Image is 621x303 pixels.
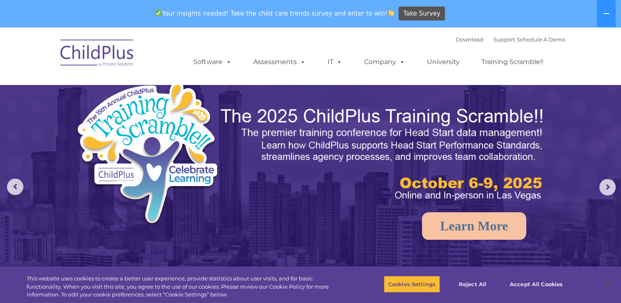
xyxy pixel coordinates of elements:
[384,275,440,293] button: Cookies Settings
[493,36,515,43] a: Support
[456,36,484,43] a: Download
[56,34,138,75] img: ChildPlus by Procare Solutions
[422,212,526,240] a: Learn More
[447,275,498,293] button: Reject All
[419,54,468,70] a: University
[388,10,394,16] img: 👏
[114,54,139,60] span: Last name
[473,54,552,70] a: Training Scramble!!
[245,54,314,70] a: Assessments
[152,5,398,21] span: Your insights needed! Take the child care trends survey and enter to win!
[114,88,149,94] span: Phone number
[399,7,445,21] a: Take Survey
[155,10,161,16] img: ✅
[403,7,440,21] span: Take Survey
[599,275,617,293] button: Close
[319,54,351,70] a: IT
[356,54,413,70] a: Company
[517,36,565,43] a: Schedule A Demo
[185,54,240,70] a: Software
[505,275,567,293] button: Accept All Cookies
[456,36,565,43] font: |
[27,275,341,299] div: This website uses cookies to create a better user experience, provide statistics about user visit...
